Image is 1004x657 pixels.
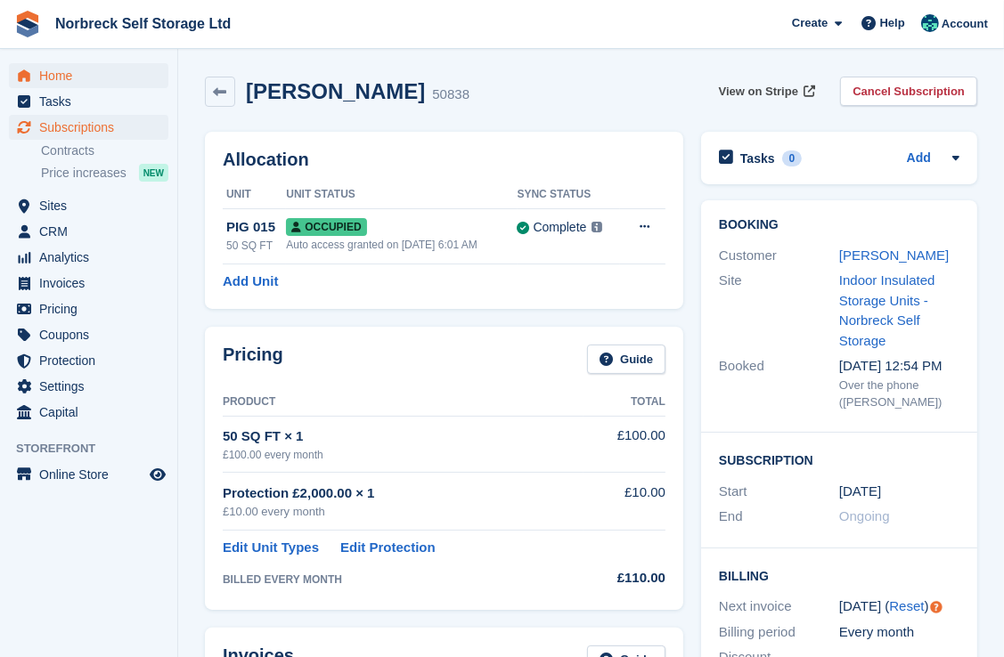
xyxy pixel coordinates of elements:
a: menu [9,374,168,399]
a: View on Stripe [712,77,820,106]
span: Analytics [39,245,146,270]
div: 50838 [432,85,469,105]
td: £100.00 [584,416,665,472]
img: stora-icon-8386f47178a22dfd0bd8f6a31ec36ba5ce8667c1dd55bd0f319d3a0aa187defe.svg [14,11,41,37]
a: menu [9,348,168,373]
img: Sally King [921,14,939,32]
img: icon-info-grey-7440780725fd019a000dd9b08b2336e03edf1995a4989e88bcd33f0948082b44.svg [592,222,602,232]
div: [DATE] 12:54 PM [839,356,959,377]
a: [PERSON_NAME] [839,247,949,263]
div: Complete [534,218,587,237]
div: Site [719,271,839,351]
h2: Booking [719,218,959,232]
span: Capital [39,400,146,425]
div: BILLED EVERY MONTH [223,572,584,588]
a: Norbreck Self Storage Ltd [48,9,238,38]
th: Unit [223,181,286,209]
a: menu [9,245,168,270]
a: Add Unit [223,272,278,292]
div: Customer [719,246,839,266]
span: Invoices [39,271,146,296]
div: £100.00 every month [223,447,584,463]
a: menu [9,219,168,244]
h2: Pricing [223,345,283,374]
a: menu [9,115,168,140]
span: Subscriptions [39,115,146,140]
a: menu [9,322,168,347]
td: £10.00 [584,473,665,531]
span: Account [942,15,988,33]
time: 2024-09-28 00:00:00 UTC [839,482,881,502]
div: £10.00 every month [223,503,584,521]
a: menu [9,89,168,114]
h2: Billing [719,566,959,584]
div: 50 SQ FT [226,238,286,254]
th: Product [223,388,584,417]
div: [DATE] ( ) [839,596,959,617]
span: CRM [39,219,146,244]
div: Over the phone ([PERSON_NAME]) [839,377,959,411]
div: £110.00 [584,568,665,588]
span: Occupied [286,218,366,236]
span: Home [39,63,146,88]
a: menu [9,400,168,425]
div: Protection £2,000.00 × 1 [223,483,584,504]
a: Contracts [41,142,168,159]
a: Add [907,149,931,169]
a: menu [9,193,168,218]
span: Pricing [39,296,146,321]
a: Edit Unit Types [223,538,319,558]
span: Price increases [41,165,127,182]
span: Sites [39,193,146,218]
div: Next invoice [719,596,839,617]
a: Indoor Insulated Storage Units - Norbreck Self Storage [839,272,935,348]
a: menu [9,296,168,321]
h2: Subscription [719,450,959,468]
a: Edit Protection [340,538,436,558]
div: Every month [839,622,959,643]
th: Total [584,388,665,417]
div: NEW [139,164,168,182]
a: Guide [587,345,665,374]
a: menu [9,63,168,88]
th: Sync Status [518,181,621,209]
span: Help [880,14,905,32]
a: Preview store [147,464,168,485]
span: Create [792,14,828,32]
div: Booked [719,356,839,411]
div: 0 [782,150,803,166]
div: PIG 015 [226,217,286,238]
a: Cancel Subscription [840,77,977,106]
span: Tasks [39,89,146,114]
a: Reset [889,598,924,613]
span: Protection [39,348,146,373]
div: 50 SQ FT × 1 [223,426,584,447]
h2: Allocation [223,150,665,170]
div: End [719,507,839,527]
div: Auto access granted on [DATE] 6:01 AM [286,237,517,253]
a: Price increases NEW [41,163,168,182]
span: Online Store [39,462,146,487]
div: Billing period [719,622,839,643]
a: menu [9,462,168,487]
span: Settings [39,374,146,399]
div: Tooltip anchor [928,599,944,615]
span: Coupons [39,322,146,347]
th: Unit Status [286,181,517,209]
span: Storefront [16,440,177,458]
h2: Tasks [740,150,775,166]
div: Start [719,482,839,502]
span: View on Stripe [719,83,798,101]
span: Ongoing [839,508,890,523]
h2: [PERSON_NAME] [246,79,425,103]
a: menu [9,271,168,296]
